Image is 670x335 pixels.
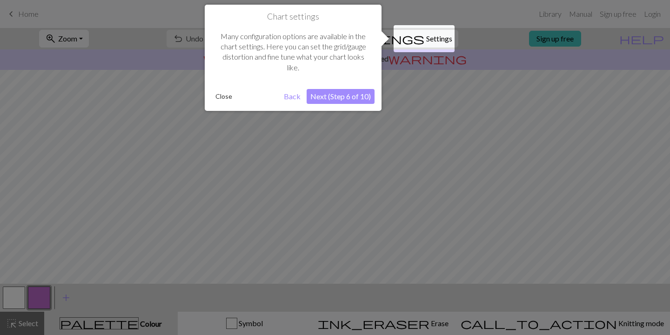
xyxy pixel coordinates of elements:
div: Chart settings [205,5,382,111]
button: Back [280,89,304,104]
button: Next (Step 6 of 10) [307,89,375,104]
h1: Chart settings [212,12,375,22]
div: Many configuration options are available in the chart settings. Here you can set the grid/gauge d... [212,22,375,82]
button: Close [212,89,236,103]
